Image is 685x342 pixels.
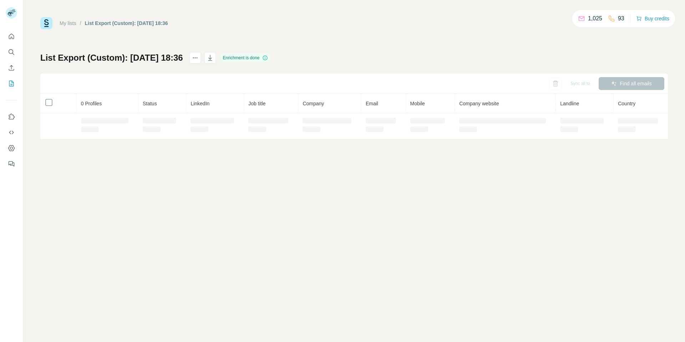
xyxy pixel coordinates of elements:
[6,126,17,139] button: Use Surfe API
[40,17,52,29] img: Surfe Logo
[618,14,624,23] p: 93
[6,110,17,123] button: Use Surfe on LinkedIn
[636,14,669,24] button: Buy credits
[6,142,17,155] button: Dashboard
[248,101,265,106] span: Job title
[6,61,17,74] button: Enrich CSV
[40,52,183,64] h1: List Export (Custom): [DATE] 18:36
[560,101,579,106] span: Landline
[221,54,270,62] div: Enrichment is done
[6,30,17,43] button: Quick start
[81,101,102,106] span: 0 Profiles
[191,101,209,106] span: LinkedIn
[6,157,17,170] button: Feedback
[6,46,17,59] button: Search
[143,101,157,106] span: Status
[6,77,17,90] button: My lists
[189,52,201,64] button: actions
[85,20,168,27] div: List Export (Custom): [DATE] 18:36
[80,20,81,27] li: /
[588,14,602,23] p: 1,025
[459,101,499,106] span: Company website
[618,101,635,106] span: Country
[410,101,425,106] span: Mobile
[366,101,378,106] span: Email
[303,101,324,106] span: Company
[60,20,76,26] a: My lists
